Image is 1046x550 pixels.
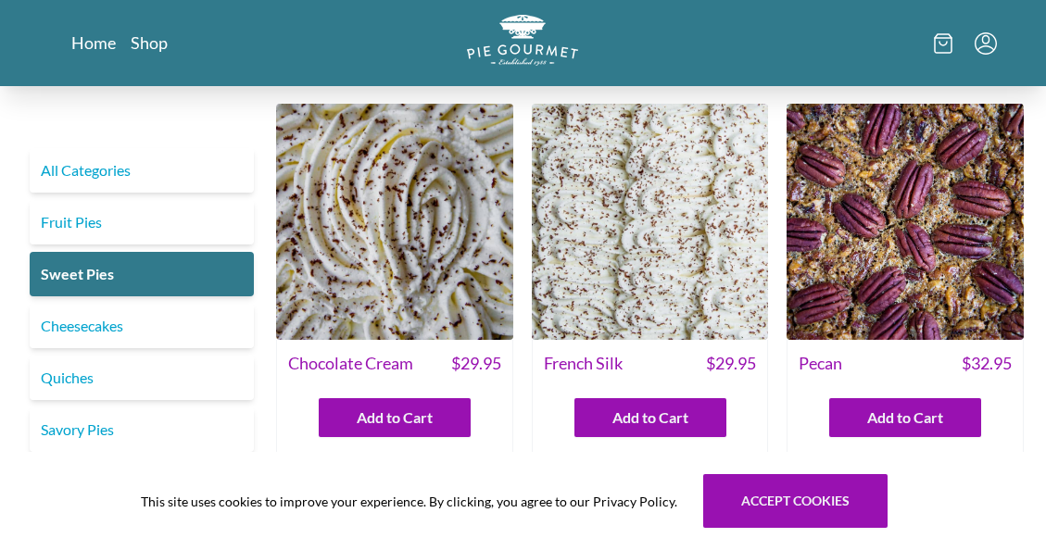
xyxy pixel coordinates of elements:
a: Fruit Pies [30,200,254,244]
button: Add to Cart [574,398,726,437]
button: Add to Cart [829,398,981,437]
button: Add to Cart [319,398,471,437]
img: Chocolate Cream [276,104,513,341]
span: French Silk [544,351,623,376]
span: Add to Cart [612,406,688,429]
span: Pecan [799,351,842,376]
a: Shop [131,31,168,54]
button: Accept cookies [703,474,888,528]
a: Home [71,31,116,54]
span: This site uses cookies to improve your experience. By clicking, you agree to our Privacy Policy. [141,492,677,511]
a: Savory Pies [30,407,254,452]
img: French Silk [532,104,769,341]
span: Chocolate Cream [288,351,413,376]
div: Rich filling crowned with toasted pecan halves. [788,448,1023,496]
div: Pick up or Local Delivery. ONLY [277,448,512,480]
a: Sweet Pies [30,252,254,296]
div: Pick up or Local Delivery. ONLY (This product contains NUTS) [533,448,768,496]
span: $ 32.95 [962,351,1012,376]
a: Cheesecakes [30,304,254,348]
span: $ 29.95 [706,351,756,376]
img: Pecan [787,104,1024,341]
span: $ 29.95 [451,351,501,376]
span: Add to Cart [357,406,433,429]
button: Menu [975,32,997,55]
img: logo [467,15,578,66]
a: Logo [467,15,578,71]
a: Quiches [30,356,254,400]
a: All Categories [30,148,254,193]
span: Add to Cart [867,406,943,429]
